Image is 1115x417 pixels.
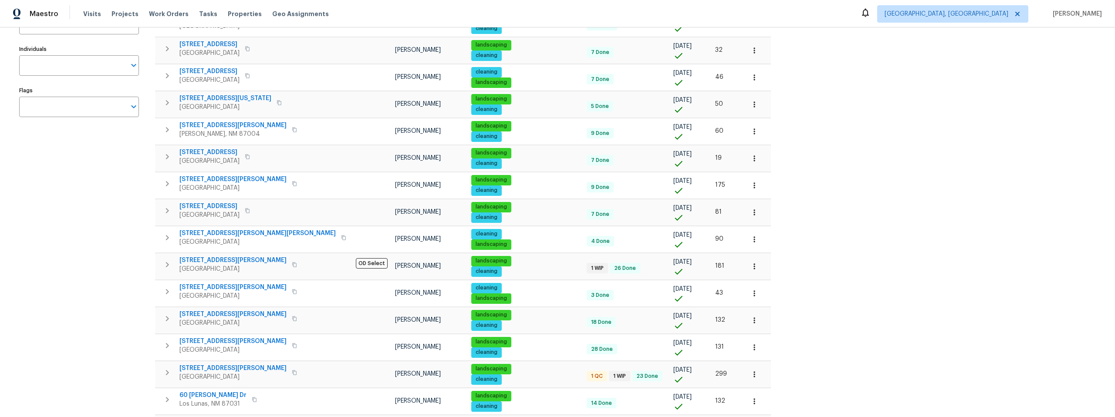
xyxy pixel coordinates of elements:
[179,283,287,292] span: [STREET_ADDRESS][PERSON_NAME]
[472,149,510,157] span: landscaping
[179,49,240,57] span: [GEOGRAPHIC_DATA]
[179,391,247,400] span: 60 [PERSON_NAME] Dr
[472,95,510,103] span: landscaping
[395,344,441,350] span: [PERSON_NAME]
[472,322,501,329] span: cleaning
[395,209,441,215] span: [PERSON_NAME]
[179,319,287,327] span: [GEOGRAPHIC_DATA]
[673,286,692,292] span: [DATE]
[179,130,287,138] span: [PERSON_NAME], NM 87004
[715,344,724,350] span: 131
[179,184,287,192] span: [GEOGRAPHIC_DATA]
[673,205,692,211] span: [DATE]
[472,268,501,275] span: cleaning
[179,373,287,381] span: [GEOGRAPHIC_DATA]
[30,10,58,18] span: Maestro
[395,236,441,242] span: [PERSON_NAME]
[356,258,388,269] span: OD Select
[1049,10,1102,18] span: [PERSON_NAME]
[673,97,692,103] span: [DATE]
[588,76,613,83] span: 7 Done
[179,310,287,319] span: [STREET_ADDRESS][PERSON_NAME]
[395,182,441,188] span: [PERSON_NAME]
[228,10,262,18] span: Properties
[395,74,441,80] span: [PERSON_NAME]
[715,74,723,80] span: 46
[149,10,189,18] span: Work Orders
[588,238,613,245] span: 4 Done
[472,403,501,410] span: cleaning
[588,400,615,407] span: 14 Done
[395,101,441,107] span: [PERSON_NAME]
[610,373,629,380] span: 1 WIP
[395,317,441,323] span: [PERSON_NAME]
[472,392,510,400] span: landscaping
[588,292,613,299] span: 3 Done
[19,47,139,52] label: Individuals
[179,40,240,49] span: [STREET_ADDRESS]
[472,106,501,113] span: cleaning
[472,133,501,140] span: cleaning
[673,313,692,319] span: [DATE]
[673,232,692,238] span: [DATE]
[472,176,510,184] span: landscaping
[179,292,287,300] span: [GEOGRAPHIC_DATA]
[673,124,692,130] span: [DATE]
[715,101,723,107] span: 50
[673,70,692,76] span: [DATE]
[272,10,329,18] span: Geo Assignments
[395,128,441,134] span: [PERSON_NAME]
[673,340,692,346] span: [DATE]
[395,371,441,377] span: [PERSON_NAME]
[472,122,510,130] span: landscaping
[588,103,612,110] span: 5 Done
[472,338,510,346] span: landscaping
[588,265,607,272] span: 1 WIP
[611,265,639,272] span: 26 Done
[588,157,613,164] span: 7 Done
[588,373,606,380] span: 1 QC
[472,230,501,238] span: cleaning
[395,263,441,269] span: [PERSON_NAME]
[588,346,616,353] span: 28 Done
[715,290,723,296] span: 43
[715,371,727,377] span: 299
[199,11,217,17] span: Tasks
[128,59,140,71] button: Open
[179,121,287,130] span: [STREET_ADDRESS][PERSON_NAME]
[179,67,240,76] span: [STREET_ADDRESS]
[673,259,692,265] span: [DATE]
[472,41,510,49] span: landscaping
[472,365,510,373] span: landscaping
[715,398,725,404] span: 132
[472,214,501,221] span: cleaning
[179,364,287,373] span: [STREET_ADDRESS][PERSON_NAME]
[633,373,662,380] span: 23 Done
[588,184,613,191] span: 9 Done
[395,290,441,296] span: [PERSON_NAME]
[472,349,501,356] span: cleaning
[395,398,441,404] span: [PERSON_NAME]
[472,68,501,76] span: cleaning
[673,394,692,400] span: [DATE]
[179,265,287,273] span: [GEOGRAPHIC_DATA]
[83,10,101,18] span: Visits
[395,47,441,53] span: [PERSON_NAME]
[472,241,510,248] span: landscaping
[673,367,692,373] span: [DATE]
[472,295,510,302] span: landscaping
[673,43,692,49] span: [DATE]
[179,346,287,354] span: [GEOGRAPHIC_DATA]
[588,130,613,137] span: 9 Done
[472,203,510,211] span: landscaping
[472,257,510,265] span: landscaping
[472,25,501,32] span: cleaning
[715,128,723,134] span: 60
[179,103,271,111] span: [GEOGRAPHIC_DATA]
[472,187,501,194] span: cleaning
[179,148,240,157] span: [STREET_ADDRESS]
[472,284,501,292] span: cleaning
[715,209,722,215] span: 81
[179,157,240,165] span: [GEOGRAPHIC_DATA]
[179,175,287,184] span: [STREET_ADDRESS][PERSON_NAME]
